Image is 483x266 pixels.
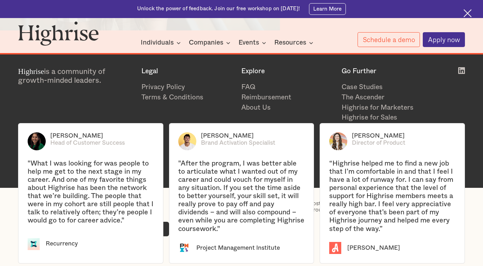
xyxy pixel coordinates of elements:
span: Highrise [18,67,44,76]
div: Individuals [141,39,183,47]
img: Highrise logo [18,21,99,46]
div: Brand Activation Specialist [201,139,275,146]
div: "What I was looking for was people to help me get to the next stage in my career. And one of my f... [28,160,154,225]
div: is a community of growth-minded leaders. [18,67,134,85]
div: Director of Product [352,139,405,146]
div: Head of Customer Success [50,139,125,146]
img: Cross icon [464,9,472,17]
div: Individuals [141,39,174,47]
div: Explore [241,67,334,75]
div: [PERSON_NAME] [201,132,275,139]
div: Companies [189,39,232,47]
a: Schedule a demo [358,32,420,47]
a: Privacy Policy [141,82,234,93]
div: Go Further [342,67,434,75]
div: Recurrency [46,240,78,247]
div: “Highrise helped me to find a new job that I’m comfortable in and that I feel I have a lot of run... [329,160,456,233]
a: Highrise for Marketers [342,103,434,113]
div: Unlock the power of feedback. Join our free workshop on [DATE]! [137,5,300,12]
div: [PERSON_NAME] [352,132,405,139]
a: Highrise for Sales [342,113,434,123]
a: About Us [241,103,334,113]
img: White LinkedIn logo [458,67,465,74]
div: [PERSON_NAME] [347,244,400,251]
div: Resources [274,39,306,47]
a: Learn More [309,3,346,15]
div: "After the program, I was better able to articulate what I wanted out of my career and could vouc... [178,160,305,233]
div: Project Management Institute [196,244,280,251]
div: Events [238,39,259,47]
a: The Ascender [342,93,434,103]
a: Case Studies [342,82,434,93]
div: Companies [189,39,223,47]
a: Terms & Conditions [141,93,234,103]
div: Events [238,39,268,47]
a: Reimbursement [241,93,334,103]
div: Legal [141,67,234,75]
a: Apply now [423,32,465,47]
a: FAQ [241,82,334,93]
div: [PERSON_NAME] [50,132,125,139]
div: Resources [274,39,315,47]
